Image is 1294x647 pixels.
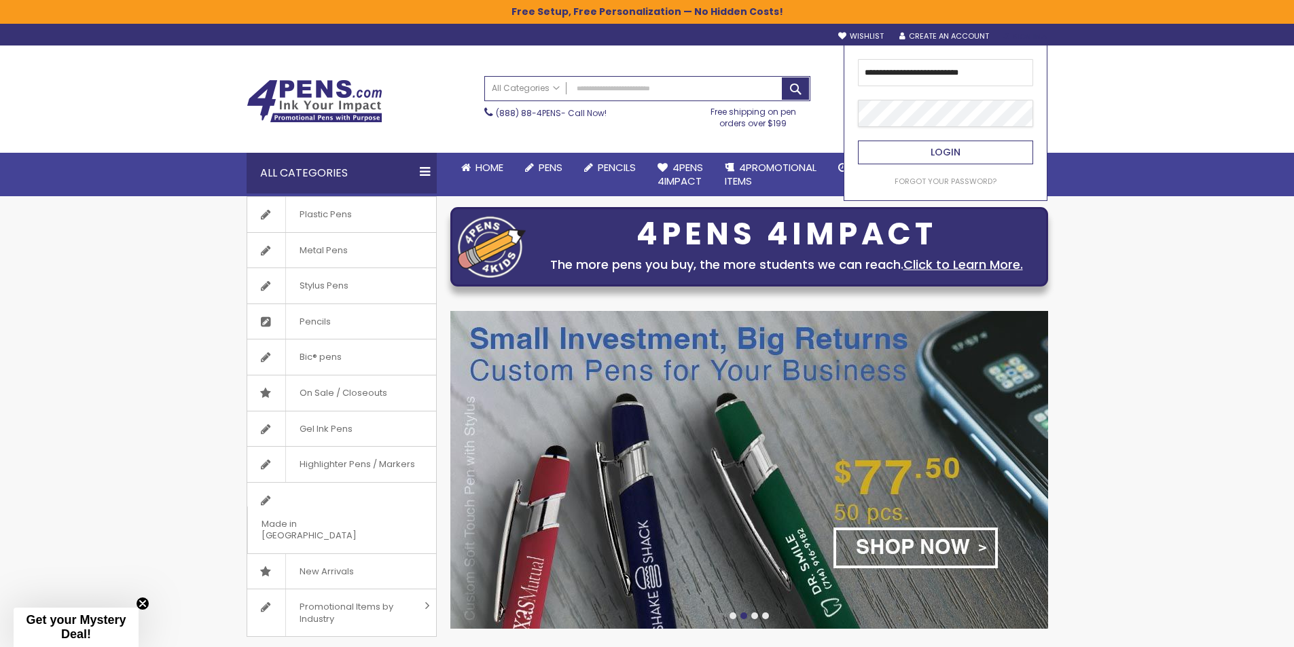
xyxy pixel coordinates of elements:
[533,220,1041,248] div: 4PENS 4IMPACT
[285,268,362,303] span: Stylus Pens
[247,79,382,123] img: 4Pens Custom Pens and Promotional Products
[285,197,365,232] span: Plastic Pens
[285,411,366,447] span: Gel Ink Pens
[247,411,436,447] a: Gel Ink Pens
[247,197,436,232] a: Plastic Pens
[285,304,344,339] span: Pencils
[475,160,503,174] span: Home
[247,554,436,589] a: New Arrivals
[895,177,996,187] a: Forgot Your Password?
[714,153,827,197] a: 4PROMOTIONALITEMS
[827,153,888,183] a: Rush
[899,31,989,41] a: Create an Account
[903,256,1023,273] a: Click to Learn More.
[285,233,361,268] span: Metal Pens
[285,339,355,375] span: Bic® pens
[247,153,437,193] div: All Categories
[895,176,996,187] span: Forgot Your Password?
[696,101,810,128] div: Free shipping on pen orders over $199
[931,145,960,159] span: Login
[285,447,429,482] span: Highlighter Pens / Markers
[858,141,1033,164] button: Login
[1182,610,1294,647] iframe: Google Customer Reviews
[285,375,401,411] span: On Sale / Closeouts
[247,483,436,553] a: Made in [GEOGRAPHIC_DATA]
[539,160,562,174] span: Pens
[247,268,436,303] a: Stylus Pens
[573,153,647,183] a: Pencils
[658,160,703,188] span: 4Pens 4impact
[247,375,436,411] a: On Sale / Closeouts
[26,613,126,641] span: Get your Mystery Deal!
[1003,32,1047,42] div: Sign In
[247,589,436,636] a: Promotional Items by Industry
[136,597,149,610] button: Close teaser
[14,608,139,647] div: Get your Mystery Deal!Close teaser
[247,233,436,268] a: Metal Pens
[485,77,567,99] a: All Categories
[492,83,560,94] span: All Categories
[458,216,526,278] img: four_pen_logo.png
[725,160,816,188] span: 4PROMOTIONAL ITEMS
[838,31,884,41] a: Wishlist
[533,255,1041,274] div: The more pens you buy, the more students we can reach.
[496,107,607,119] span: - Call Now!
[647,153,714,197] a: 4Pens4impact
[247,304,436,339] a: Pencils
[247,339,436,375] a: Bic® pens
[514,153,573,183] a: Pens
[247,506,402,553] span: Made in [GEOGRAPHIC_DATA]
[598,160,636,174] span: Pencils
[285,589,420,636] span: Promotional Items by Industry
[285,554,367,589] span: New Arrivals
[496,107,561,119] a: (888) 88-4PENS
[247,447,436,482] a: Highlighter Pens / Markers
[450,153,514,183] a: Home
